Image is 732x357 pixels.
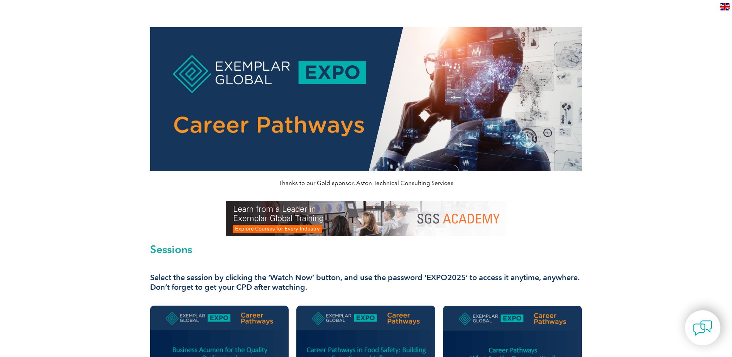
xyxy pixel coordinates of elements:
[720,3,730,10] img: en
[150,179,582,187] p: Thanks to our Gold sponsor, Aston Technical Consulting Services
[150,244,582,255] h2: Sessions
[150,27,582,171] img: career pathways
[150,273,582,292] h3: Select the session by clicking the ‘Watch Now’ button, and use the password ‘EXPO2025’ to access ...
[226,201,507,236] img: SGS
[693,318,712,338] img: contact-chat.png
